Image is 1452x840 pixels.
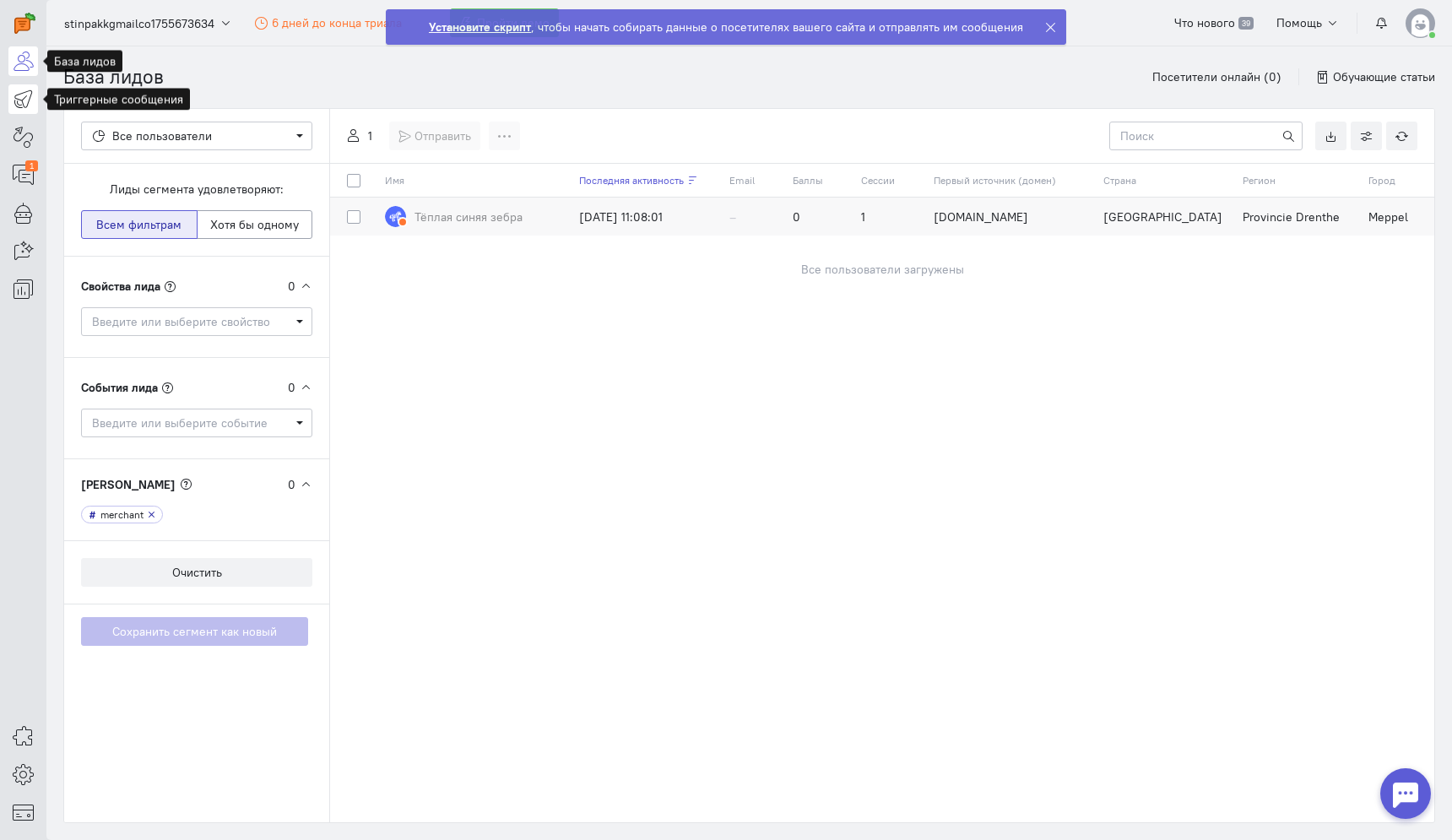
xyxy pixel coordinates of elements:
span: Что нового [1174,15,1235,30]
div: SafeValue must use [property]=binding: Netherlands (see https://g.co/ng/security#xss) [1103,208,1226,225]
div: 0 [288,278,295,295]
img: default-v4.png [1406,8,1435,38]
strong: Установите скрипт [429,19,531,35]
span: Сессии [861,174,895,187]
div: Лиды сегмента удовлетворяют: [81,181,312,198]
div: , чтобы начать собирать данные о посетителях вашего сайта и отправлять им сообщения [429,19,1023,35]
span: Последняя активность [579,174,684,187]
div: 0 [288,379,295,396]
span: Тёплая синяя зебра [414,208,523,225]
span: Все пользователи [112,128,212,144]
span: Город [1368,174,1395,187]
span: 1 [368,127,372,144]
button: Очистить [81,558,312,587]
a: Посетители онлайн (0) [1152,68,1281,85]
div: База лидов [47,51,122,73]
span: stinpakkgmailco1755673634 [64,15,214,32]
span: Введите или выберите событие [92,415,290,431]
nav: breadcrumb [63,46,164,108]
span: Введите или выберите свойство [92,313,290,330]
div: Триггерные сообщения [47,89,190,111]
li: База лидов [63,63,164,91]
img: carrot-quest.svg [14,13,35,34]
div: SafeValue must use [property]=binding: Provincie Drenthe (see https://g.co/ng/security#xss) [1243,208,1352,225]
div: [PERSON_NAME] [81,476,176,493]
button: Всем фильтрам [81,210,198,239]
button: stinpakkgmailco1755673634 [55,8,241,38]
div: SafeValue must use [property]=binding: carrotquest.io (see https://g.co/ng/security#xss) [934,208,1086,225]
span: 6 дней до конца триала [272,15,402,30]
div: 0 [288,476,295,493]
span: Страна [1103,174,1136,187]
span: Email [729,174,755,187]
span: Помощь [1276,15,1322,30]
div: 1 [25,160,38,171]
button: Отправить [389,122,480,150]
div: 20 авг. 2025 г., 11:08:01 [579,208,712,225]
div: – [729,208,776,225]
span: События лида [81,380,158,395]
span: 39 [1238,17,1253,30]
span: Имя [385,174,404,187]
a: 1 [8,160,38,190]
input: Поиск [1109,122,1303,150]
button: Сохранить сегмент как новый [81,617,308,646]
a: Тёплая синяя зебра [385,206,562,227]
span: Select box activate [81,122,312,150]
div: SafeValue must use [property]=binding: 0 (see https://g.co/ng/security#xss) [793,208,844,225]
span: Баллы [793,174,823,187]
span: Отправить [414,128,471,144]
div: SafeValue must use [property]=binding: 1 (see https://g.co/ng/security#xss) [861,208,917,225]
a: Обучающие статьи [1316,68,1436,85]
span: Select box activate [81,409,312,437]
span: Все пользователи загружены [801,262,964,277]
span: Обучающие статьи [1333,69,1435,84]
span: Регион [1243,174,1276,187]
span: Первый источник (домен) [934,174,1056,187]
button: Хотя бы одному [197,210,313,239]
div: SafeValue must use [property]=binding: Meppel (see https://g.co/ng/security#xss) [1368,208,1417,225]
span: Select box activate [81,307,312,336]
span: Свойства лида [81,279,160,294]
a: Что нового 39 [1165,8,1262,37]
span: merchant [100,507,144,522]
button: Помощь [1267,8,1349,37]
